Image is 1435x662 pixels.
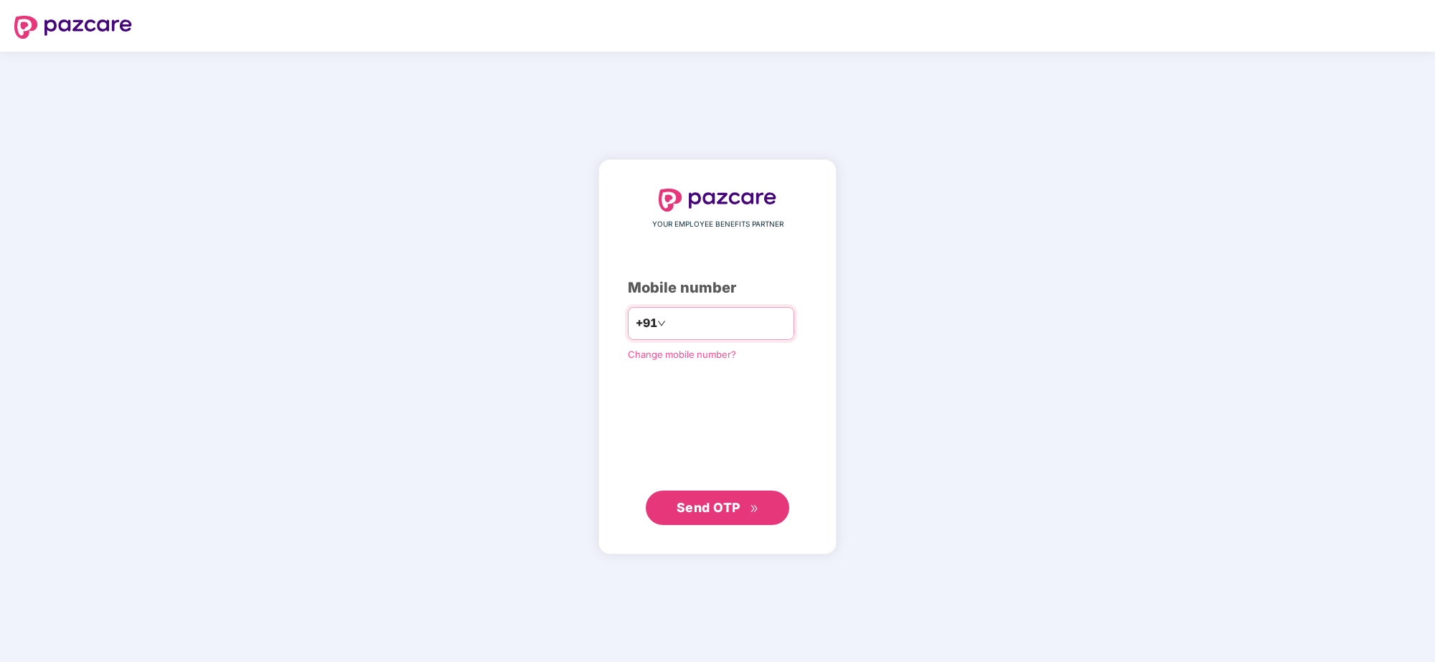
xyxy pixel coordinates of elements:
[628,349,736,360] a: Change mobile number?
[657,319,666,328] span: down
[14,16,132,39] img: logo
[750,504,759,514] span: double-right
[677,500,740,515] span: Send OTP
[659,189,776,212] img: logo
[628,277,807,299] div: Mobile number
[652,219,784,230] span: YOUR EMPLOYEE BENEFITS PARTNER
[636,314,657,332] span: +91
[646,491,789,525] button: Send OTPdouble-right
